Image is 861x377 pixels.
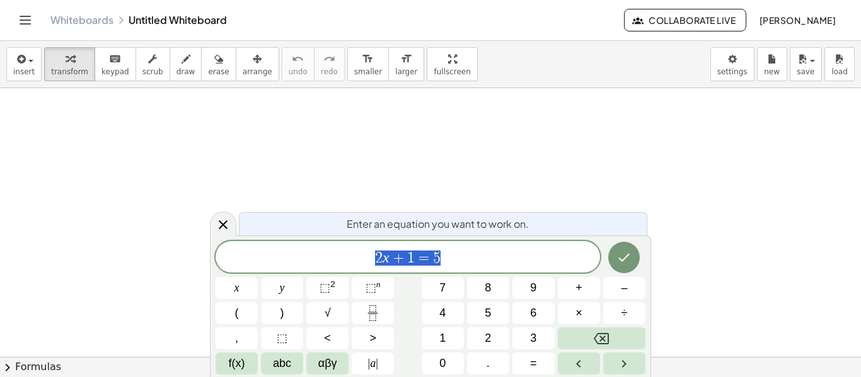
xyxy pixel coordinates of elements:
button: [PERSON_NAME] [749,9,846,31]
i: format_size [400,52,412,67]
span: ÷ [621,305,628,322]
button: format_sizesmaller [347,47,389,81]
button: Fraction [352,302,394,324]
button: 9 [512,277,555,299]
span: > [369,330,376,347]
button: ( [216,302,258,324]
span: arrange [243,67,272,76]
button: load [824,47,855,81]
span: = [530,355,537,372]
span: keypad [101,67,129,76]
span: Collaborate Live [635,14,736,26]
button: Right arrow [603,352,645,374]
button: undoundo [282,47,315,81]
span: 7 [439,279,446,296]
button: transform [44,47,95,81]
button: Alphabet [261,352,303,374]
sup: n [376,279,381,289]
span: ⬚ [366,281,376,294]
span: [PERSON_NAME] [759,14,836,26]
span: transform [51,67,88,76]
span: erase [208,67,229,76]
button: x [216,277,258,299]
button: scrub [136,47,170,81]
button: Absolute value [352,352,394,374]
span: 2 [375,250,383,266]
i: keyboard [109,52,121,67]
button: fullscreen [427,47,477,81]
button: 6 [512,302,555,324]
span: scrub [142,67,163,76]
span: | [368,357,371,369]
button: format_sizelarger [388,47,424,81]
button: y [261,277,303,299]
button: Greater than [352,327,394,349]
span: larger [395,67,417,76]
span: αβγ [318,355,337,372]
span: √ [325,305,331,322]
span: 9 [530,279,536,296]
button: , [216,327,258,349]
button: ) [261,302,303,324]
span: 6 [530,305,536,322]
span: abc [273,355,291,372]
button: 4 [422,302,464,324]
i: format_size [362,52,374,67]
span: × [575,305,582,322]
span: 4 [439,305,446,322]
span: = [415,250,433,266]
span: smaller [354,67,382,76]
i: undo [292,52,304,67]
button: Times [558,302,600,324]
i: redo [323,52,335,67]
span: 5 [433,250,441,266]
button: Superscript [352,277,394,299]
button: Collaborate Live [624,9,746,31]
span: 1 [439,330,446,347]
span: redo [321,67,338,76]
span: 2 [485,330,491,347]
span: a [368,355,378,372]
span: + [390,250,408,266]
button: redoredo [314,47,345,81]
button: Backspace [558,327,645,349]
span: draw [176,67,195,76]
button: Toggle navigation [15,10,35,30]
button: save [790,47,822,81]
button: 2 [467,327,509,349]
span: 8 [485,279,491,296]
span: undo [289,67,308,76]
button: Equals [512,352,555,374]
span: – [621,279,627,296]
button: 5 [467,302,509,324]
button: 3 [512,327,555,349]
button: Greek alphabet [306,352,349,374]
span: | [376,357,378,369]
span: 3 [530,330,536,347]
span: Enter an equation you want to work on. [347,217,529,232]
span: f(x) [229,355,245,372]
button: 7 [422,277,464,299]
button: Square root [306,302,349,324]
button: Less than [306,327,349,349]
button: draw [170,47,202,81]
span: 0 [439,355,446,372]
button: 0 [422,352,464,374]
var: x [383,249,390,266]
button: Minus [603,277,645,299]
a: Whiteboards [50,14,113,26]
button: Left arrow [558,352,600,374]
button: Placeholder [261,327,303,349]
span: new [764,67,780,76]
button: erase [201,47,236,81]
span: fullscreen [434,67,470,76]
span: , [235,330,238,347]
button: 1 [422,327,464,349]
span: + [575,279,582,296]
button: Functions [216,352,258,374]
span: save [797,67,814,76]
button: keyboardkeypad [95,47,136,81]
span: settings [717,67,748,76]
button: Done [608,242,640,273]
span: < [324,330,331,347]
